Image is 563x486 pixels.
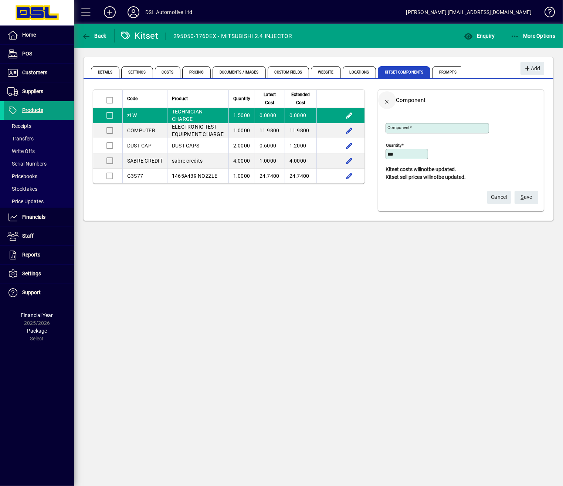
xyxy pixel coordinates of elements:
[22,233,34,239] span: Staff
[182,66,211,78] span: Pricing
[524,62,540,75] span: Add
[4,170,74,183] a: Pricebooks
[406,6,532,18] div: [PERSON_NAME] [EMAIL_ADDRESS][DOMAIN_NAME]
[520,62,544,75] button: Add
[7,148,35,154] span: Write Offs
[167,153,228,169] td: sabre credits
[4,227,74,245] a: Staff
[127,112,163,119] div: zLW
[213,66,266,78] span: Documents / Images
[421,166,429,172] span: not
[509,29,557,43] button: More Options
[4,195,74,208] a: Price Updates
[260,91,280,107] span: Latest Cost
[82,33,106,39] span: Back
[4,183,74,195] a: Stocktakes
[343,66,376,78] span: Locations
[22,88,43,94] span: Suppliers
[233,95,250,103] span: Quantity
[4,45,74,63] a: POS
[487,191,511,204] button: Cancel
[74,29,115,43] app-page-header-button: Back
[91,66,119,78] span: Details
[7,136,34,142] span: Transfers
[22,51,32,57] span: POS
[521,191,532,203] span: ave
[167,138,228,153] td: DUST CAPS
[7,123,31,129] span: Receipts
[172,95,188,103] span: Product
[464,33,495,39] span: Enquiry
[255,153,285,169] td: 1.0000
[4,283,74,302] a: Support
[378,91,396,109] button: Back
[7,198,44,204] span: Price Updates
[22,69,47,75] span: Customers
[127,127,163,134] div: COMPUTER
[285,123,316,138] td: 11.9800
[122,6,145,19] button: Profile
[228,153,255,169] td: 4.0000
[167,108,228,123] td: TECHNICIAN CHARGE
[255,123,285,138] td: 11.9800
[285,138,316,153] td: 1.2000
[539,1,554,26] a: Knowledge Base
[22,252,40,258] span: Reports
[27,328,47,334] span: Package
[22,289,41,295] span: Support
[386,166,456,172] b: Kitset costs will be updated.
[21,312,53,318] span: Financial Year
[4,208,74,227] a: Financials
[145,6,192,18] div: DSL Automotive Ltd
[378,66,430,78] span: Kitset Components
[431,174,438,180] span: not
[120,30,159,42] div: Kitset
[22,214,45,220] span: Financials
[289,91,312,107] span: Extended Cost
[462,29,496,43] button: Enquiry
[4,64,74,82] a: Customers
[80,29,108,43] button: Back
[311,66,341,78] span: Website
[4,157,74,170] a: Serial Numbers
[228,123,255,138] td: 1.0000
[7,161,47,167] span: Serial Numbers
[521,194,524,200] span: S
[127,142,163,149] div: DUST CAP
[4,265,74,283] a: Settings
[127,172,163,180] div: G3S77
[167,169,228,183] td: 1465A439 NOZZLE
[228,169,255,183] td: 1.0000
[228,138,255,153] td: 2.0000
[22,32,36,38] span: Home
[7,186,37,192] span: Stocktakes
[127,95,138,103] span: Code
[4,145,74,157] a: Write Offs
[155,66,181,78] span: Costs
[386,174,466,180] b: Kitset sell prices will be updated.
[7,173,37,179] span: Pricebooks
[255,108,285,123] td: 0.0000
[432,66,464,78] span: Prompts
[4,120,74,132] a: Receipts
[173,30,292,42] div: 295050-1760EX - MITSUBISHI 2.4 INJECTOR
[268,66,309,78] span: Custom Fields
[228,108,255,123] td: 1.5000
[511,33,556,39] span: More Options
[491,191,507,203] span: Cancel
[285,169,316,183] td: 24.7400
[4,246,74,264] a: Reports
[255,138,285,153] td: 0.6000
[4,82,74,101] a: Suppliers
[4,132,74,145] a: Transfers
[285,153,316,169] td: 4.0000
[22,107,43,113] span: Products
[386,143,401,148] mat-label: Quantity
[4,26,74,44] a: Home
[285,108,316,123] td: 0.0000
[167,123,228,138] td: ELECTRONIC TEST EQUIPMENT CHARGE
[396,94,425,106] div: Component
[387,125,410,130] mat-label: Component
[127,157,163,164] div: SABRE CREDIT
